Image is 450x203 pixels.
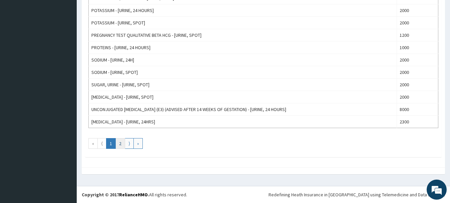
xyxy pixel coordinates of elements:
[397,41,438,54] td: 1000
[397,103,438,116] td: 8000
[97,138,106,149] a: Go to previous page
[89,29,397,41] td: PREGNANCY TEST QUALITATIVE BETA HCG - [URINE, SPOT]
[269,191,445,198] div: Redefining Heath Insurance in [GEOGRAPHIC_DATA] using Telemedicine and Data Science!
[109,3,125,19] div: Minimize live chat window
[77,186,450,203] footer: All rights reserved.
[397,91,438,103] td: 2000
[82,192,149,198] strong: Copyright © 2017 .
[397,66,438,79] td: 2000
[125,138,134,149] a: Go to next page
[89,4,397,17] td: POTASSIUM - [URINE, 24 HOURS]
[12,33,27,50] img: d_794563401_company_1708531726252_794563401
[115,138,125,149] a: Go to page number 2
[397,29,438,41] td: 1200
[89,41,397,54] td: PROTEINS - [URINE, 24 HOURS]
[106,138,116,149] a: Go to page number 1
[89,66,397,79] td: SODIUM - [URINE, SPOT]
[89,54,397,66] td: SODIUM - [URINE, 24H]
[35,37,112,46] div: Chat with us now
[119,192,148,198] a: RelianceHMO
[39,60,92,127] span: We're online!
[89,79,397,91] td: SUGAR, URINE - [URINE, SPOT]
[397,54,438,66] td: 2000
[89,17,397,29] td: POTASSIUM - [URINE, SPOT]
[89,91,397,103] td: [MEDICAL_DATA] - [URINE, SPOT]
[3,133,127,157] textarea: Type your message and hit 'Enter'
[89,116,397,128] td: [MEDICAL_DATA] - [URINE, 24HRS]
[397,17,438,29] td: 2000
[88,138,98,149] a: Go to first page
[133,138,143,149] a: Go to last page
[397,4,438,17] td: 2000
[397,116,438,128] td: 2300
[397,79,438,91] td: 2000
[89,103,397,116] td: UNCONJUGATED [MEDICAL_DATA] (E3) (ADVISED AFTER 14 WEEKS OF GESTATION) - [URINE, 24 HOURS]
